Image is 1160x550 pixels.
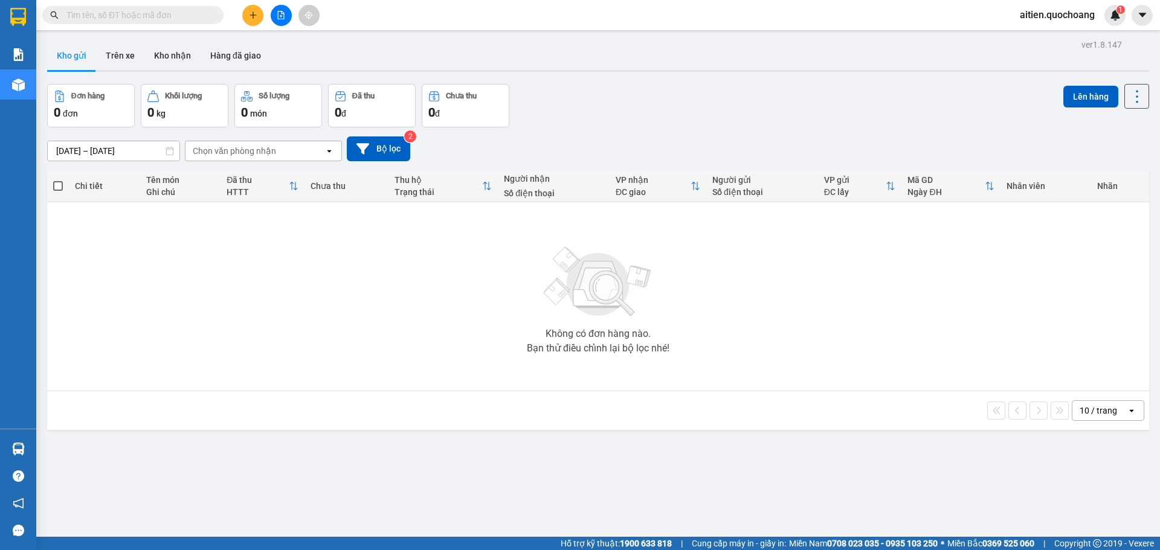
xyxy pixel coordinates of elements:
span: 0 [335,105,341,120]
button: Kho nhận [144,41,201,70]
span: đơn [63,109,78,118]
button: Đơn hàng0đơn [47,84,135,127]
th: Toggle SortBy [901,170,1000,202]
span: caret-down [1137,10,1148,21]
div: Nhân viên [1007,181,1084,191]
div: Đã thu [352,92,375,100]
button: Đã thu0đ [328,84,416,127]
div: Đã thu [227,175,289,185]
div: 10 / trang [1080,405,1117,417]
button: Trên xe [96,41,144,70]
span: aim [304,11,313,19]
div: ĐC lấy [824,187,886,197]
strong: 0708 023 035 - 0935 103 250 [827,539,938,548]
span: Miền Nam [789,537,938,550]
button: Lên hàng [1063,86,1118,107]
button: Kho gửi [47,41,96,70]
div: Ngày ĐH [907,187,985,197]
div: Thu hộ [395,175,482,185]
div: HTTT [227,187,289,197]
svg: open [1127,406,1136,415]
th: Toggle SortBy [610,170,706,202]
span: 0 [241,105,248,120]
span: Miền Bắc [947,537,1034,550]
div: Người gửi [712,175,812,185]
div: Mã GD [907,175,985,185]
img: solution-icon [12,48,25,61]
button: plus [242,5,263,26]
span: file-add [277,11,285,19]
input: Tìm tên, số ĐT hoặc mã đơn [66,8,209,22]
div: VP nhận [616,175,691,185]
strong: 0369 525 060 [982,539,1034,548]
span: notification [13,497,24,509]
div: Ghi chú [146,187,214,197]
span: plus [249,11,257,19]
button: file-add [271,5,292,26]
div: Đơn hàng [71,92,105,100]
span: search [50,11,59,19]
div: Người nhận [504,174,604,184]
button: aim [298,5,320,26]
span: | [681,537,683,550]
div: ver 1.8.147 [1081,38,1122,51]
th: Toggle SortBy [818,170,902,202]
span: đ [435,109,440,118]
span: 0 [428,105,435,120]
div: Tên món [146,175,214,185]
img: warehouse-icon [12,78,25,91]
button: Bộ lọc [347,136,410,161]
button: Chưa thu0đ [422,84,509,127]
sup: 1 [1116,5,1125,14]
div: Trạng thái [395,187,482,197]
div: Nhãn [1097,181,1143,191]
img: icon-new-feature [1110,10,1121,21]
img: logo-vxr [10,8,26,26]
sup: 2 [404,130,416,142]
button: caret-down [1132,5,1153,26]
span: | [1043,537,1045,550]
div: Bạn thử điều chỉnh lại bộ lọc nhé! [527,344,669,353]
span: đ [341,109,346,118]
span: kg [156,109,166,118]
button: Số lượng0món [234,84,322,127]
span: message [13,525,24,536]
div: Chưa thu [311,181,382,191]
div: Không có đơn hàng nào. [546,329,651,339]
th: Toggle SortBy [221,170,304,202]
span: 1 [1118,5,1123,14]
button: Khối lượng0kg [141,84,228,127]
input: Select a date range. [48,141,179,161]
img: warehouse-icon [12,443,25,455]
img: svg+xml;base64,PHN2ZyBjbGFzcz0ibGlzdC1wbHVnX19zdmciIHhtbG5zPSJodHRwOi8vd3d3LnczLm9yZy8yMDAwL3N2Zy... [538,240,659,324]
div: Số điện thoại [504,188,604,198]
span: question-circle [13,470,24,482]
th: Toggle SortBy [388,170,498,202]
svg: open [324,146,334,156]
div: Chi tiết [75,181,134,191]
span: ⚪️ [941,541,944,546]
span: Cung cấp máy in - giấy in: [692,537,786,550]
div: VP gửi [824,175,886,185]
span: 0 [147,105,154,120]
span: Hỗ trợ kỹ thuật: [561,537,672,550]
span: aitien.quochoang [1010,7,1104,22]
div: Số điện thoại [712,187,812,197]
div: ĐC giao [616,187,691,197]
div: Số lượng [259,92,289,100]
button: Hàng đã giao [201,41,271,70]
div: Khối lượng [165,92,202,100]
strong: 1900 633 818 [620,539,672,548]
div: Chọn văn phòng nhận [193,145,276,157]
span: món [250,109,267,118]
div: Chưa thu [446,92,477,100]
span: copyright [1093,539,1101,548]
span: 0 [54,105,60,120]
